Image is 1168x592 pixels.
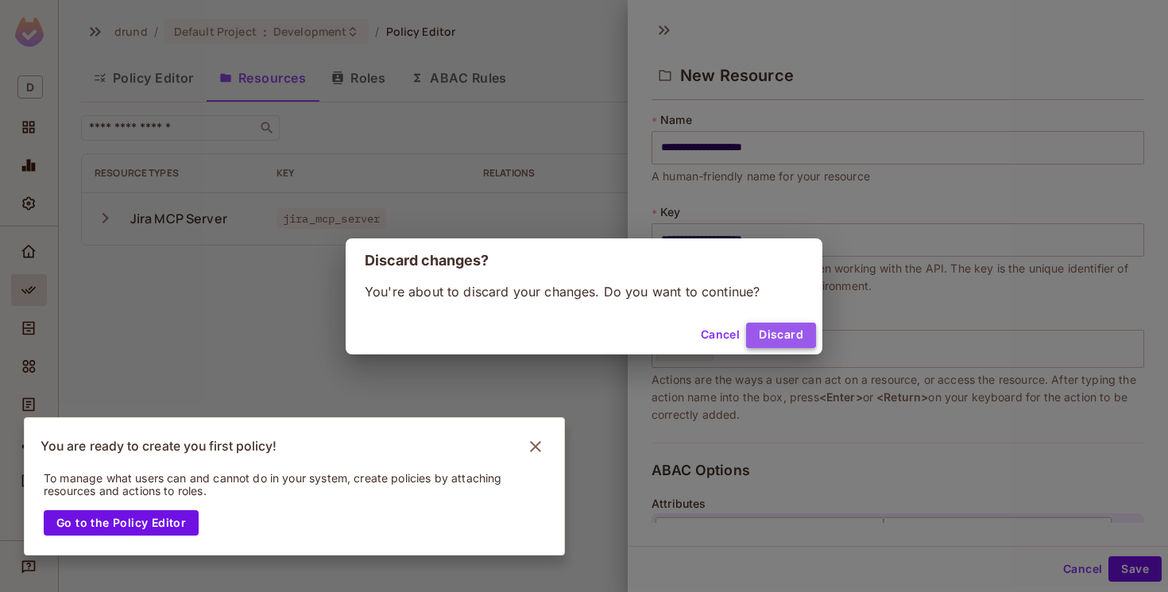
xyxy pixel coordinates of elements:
[365,283,803,300] p: You're about to discard your changes. Do you want to continue?
[41,439,277,455] p: You are ready to create you first policy!
[694,323,746,348] button: Cancel
[44,472,524,497] p: To manage what users can and cannot do in your system, create policies by attaching resources and...
[746,323,816,348] button: Discard
[44,510,199,536] button: Go to the Policy Editor
[346,238,822,283] h2: Discard changes?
